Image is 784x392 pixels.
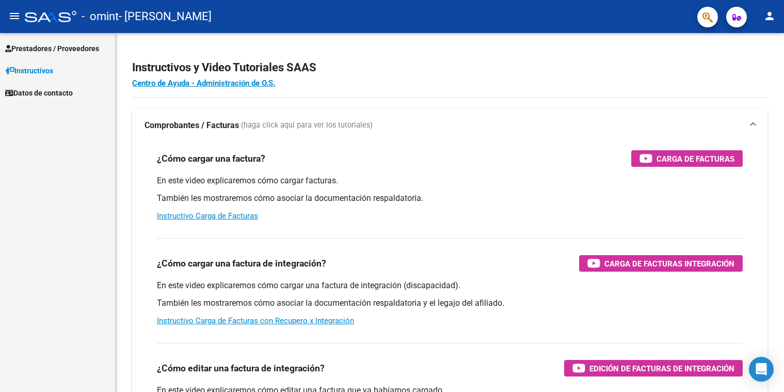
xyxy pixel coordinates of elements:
button: Edición de Facturas de integración [564,360,743,377]
a: Instructivo Carga de Facturas con Recupero x Integración [157,316,354,325]
h2: Instructivos y Video Tutoriales SAAS [132,58,767,77]
span: Carga de Facturas Integración [604,257,734,270]
span: Carga de Facturas [657,152,734,165]
span: Datos de contacto [5,87,73,99]
mat-icon: person [763,10,776,22]
span: Edición de Facturas de integración [589,362,734,375]
span: (haga click aquí para ver los tutoriales) [241,120,373,131]
p: También les mostraremos cómo asociar la documentación respaldatoria. [157,193,743,204]
h3: ¿Cómo editar una factura de integración? [157,361,325,375]
span: - omint [82,5,119,28]
mat-icon: menu [8,10,21,22]
h3: ¿Cómo cargar una factura? [157,151,265,166]
div: Open Intercom Messenger [749,357,774,382]
p: En este video explicaremos cómo cargar una factura de integración (discapacidad). [157,280,743,291]
p: También les mostraremos cómo asociar la documentación respaldatoria y el legajo del afiliado. [157,297,743,309]
span: - [PERSON_NAME] [119,5,212,28]
p: En este video explicaremos cómo cargar facturas. [157,175,743,186]
strong: Comprobantes / Facturas [145,120,239,131]
a: Centro de Ayuda - Administración de O.S. [132,79,275,88]
button: Carga de Facturas [631,150,743,167]
button: Carga de Facturas Integración [579,255,743,272]
span: Instructivos [5,65,53,76]
h3: ¿Cómo cargar una factura de integración? [157,256,326,271]
span: Prestadores / Proveedores [5,43,99,54]
mat-expansion-panel-header: Comprobantes / Facturas (haga click aquí para ver los tutoriales) [132,109,767,142]
a: Instructivo Carga de Facturas [157,211,258,221]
